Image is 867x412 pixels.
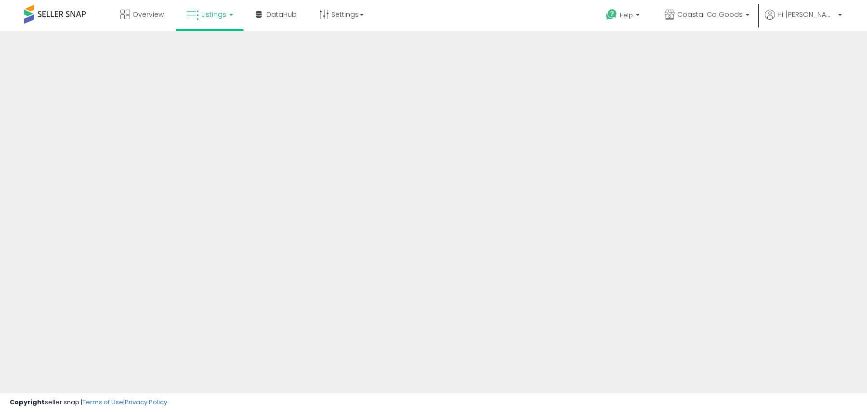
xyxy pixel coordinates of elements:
[605,9,617,21] i: Get Help
[132,10,164,19] span: Overview
[10,398,167,407] div: seller snap | |
[125,398,167,407] a: Privacy Policy
[201,10,226,19] span: Listings
[677,10,743,19] span: Coastal Co Goods
[10,398,45,407] strong: Copyright
[266,10,297,19] span: DataHub
[777,10,835,19] span: Hi [PERSON_NAME]
[765,10,842,31] a: Hi [PERSON_NAME]
[620,11,633,19] span: Help
[82,398,123,407] a: Terms of Use
[598,1,649,31] a: Help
